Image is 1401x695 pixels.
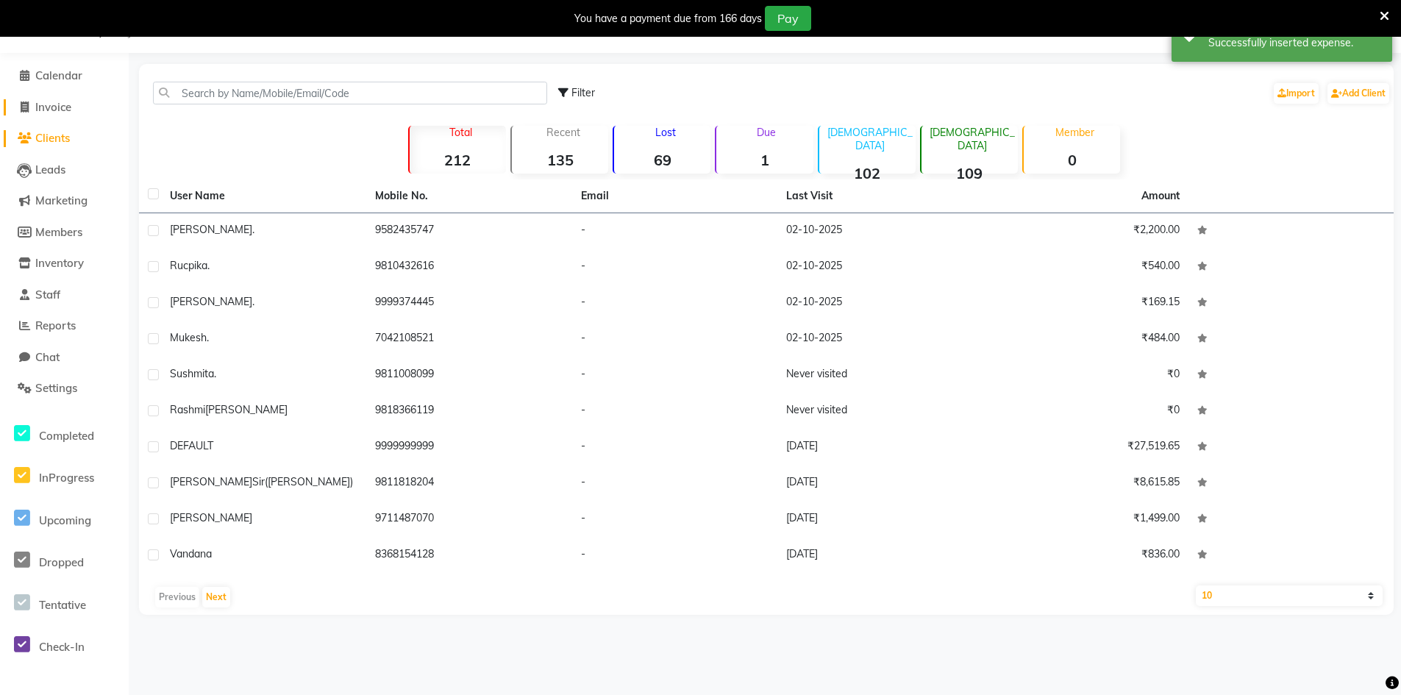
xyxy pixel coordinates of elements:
th: Email [572,179,777,213]
td: 9818366119 [366,393,571,430]
td: - [572,393,777,430]
td: 9810432616 [366,249,571,285]
td: 02-10-2025 [777,285,983,321]
td: - [572,285,777,321]
td: Never visited [777,357,983,393]
span: [PERSON_NAME] [170,223,252,236]
th: Last Visit [777,179,983,213]
span: Rucpika [170,259,207,272]
span: Members [35,225,82,239]
th: Mobile No. [366,179,571,213]
span: [PERSON_NAME] [170,511,252,524]
a: Marketing [4,193,125,210]
td: ₹0 [983,393,1188,430]
td: 02-10-2025 [777,249,983,285]
a: Clients [4,130,125,147]
td: - [572,249,777,285]
p: Total [416,126,506,139]
td: - [572,213,777,249]
input: Search by Name/Mobile/Email/Code [153,82,547,104]
div: Successfully inserted expense. [1208,35,1381,51]
p: Due [719,126,813,139]
span: . [207,259,210,272]
span: sushmita [170,367,214,380]
td: 9582435747 [366,213,571,249]
span: Upcoming [39,513,91,527]
td: ₹540.00 [983,249,1188,285]
strong: 69 [614,151,710,169]
td: 02-10-2025 [777,321,983,357]
span: [PERSON_NAME] [205,403,288,416]
td: - [572,466,777,502]
span: Leads [35,163,65,177]
td: - [572,502,777,538]
td: ₹169.15 [983,285,1188,321]
td: 9811008099 [366,357,571,393]
td: - [572,321,777,357]
a: Calendar [4,68,125,85]
span: . [252,223,254,236]
span: Filter [571,86,595,99]
span: . [252,295,254,308]
button: Pay [765,6,811,31]
strong: 102 [819,164,916,182]
a: Invoice [4,99,125,116]
span: [PERSON_NAME] [170,475,252,488]
span: Rashmi [170,403,205,416]
p: Member [1030,126,1120,139]
td: ₹484.00 [983,321,1188,357]
span: Settings [35,381,77,395]
strong: 109 [921,164,1018,182]
th: Amount [1133,179,1188,213]
span: Marketing [35,193,88,207]
span: vandana [170,547,212,560]
a: Reports [4,318,125,335]
span: Clients [35,131,70,145]
td: [DATE] [777,538,983,574]
a: Staff [4,287,125,304]
span: InProgress [39,471,94,485]
td: 9999999999 [366,430,571,466]
td: 9711487070 [366,502,571,538]
strong: 1 [716,151,813,169]
td: - [572,538,777,574]
td: [DATE] [777,466,983,502]
td: 9999374445 [366,285,571,321]
span: [PERSON_NAME] [170,295,252,308]
td: 8368154128 [366,538,571,574]
td: - [572,357,777,393]
a: Members [4,224,125,241]
th: User Name [161,179,366,213]
button: Next [202,587,230,607]
td: ₹836.00 [983,538,1188,574]
a: Inventory [4,255,125,272]
td: ₹1,499.00 [983,502,1188,538]
span: Completed [39,429,94,443]
td: ₹2,200.00 [983,213,1188,249]
p: Recent [518,126,608,139]
p: [DEMOGRAPHIC_DATA] [825,126,916,152]
a: Import [1274,83,1319,104]
strong: 135 [512,151,608,169]
td: - [572,430,777,466]
span: . [214,367,216,380]
span: Chat [35,350,60,364]
div: You have a payment due from 166 days [574,11,762,26]
a: Leads [4,162,125,179]
span: DEFAULT [170,439,213,452]
span: Reports [35,318,76,332]
td: 9811818204 [366,466,571,502]
strong: 212 [410,151,506,169]
p: [DEMOGRAPHIC_DATA] [927,126,1018,152]
td: Never visited [777,393,983,430]
td: [DATE] [777,430,983,466]
a: Settings [4,380,125,397]
td: [DATE] [777,502,983,538]
span: Sir([PERSON_NAME]) [252,475,353,488]
span: Invoice [35,100,71,114]
span: Mukesh [170,331,207,344]
span: Calendar [35,68,82,82]
span: Inventory [35,256,84,270]
td: ₹8,615.85 [983,466,1188,502]
td: 7042108521 [366,321,571,357]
